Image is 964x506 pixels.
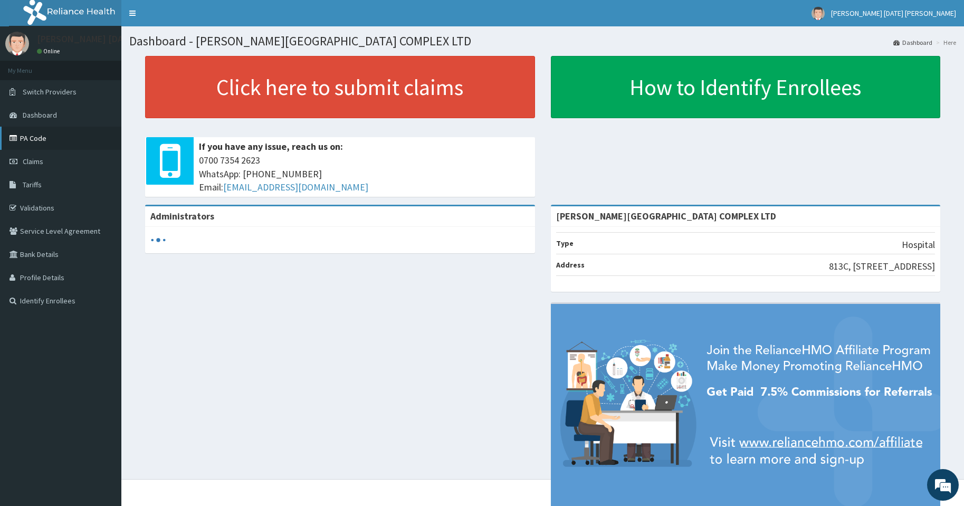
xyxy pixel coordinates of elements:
[556,260,585,270] b: Address
[831,8,956,18] span: [PERSON_NAME] [DATE] [PERSON_NAME]
[556,210,776,222] strong: [PERSON_NAME][GEOGRAPHIC_DATA] COMPLEX LTD
[129,34,956,48] h1: Dashboard - [PERSON_NAME][GEOGRAPHIC_DATA] COMPLEX LTD
[893,38,932,47] a: Dashboard
[902,238,935,252] p: Hospital
[829,260,935,273] p: 813C, [STREET_ADDRESS]
[150,232,166,248] svg: audio-loading
[551,56,941,118] a: How to Identify Enrollees
[37,47,62,55] a: Online
[23,157,43,166] span: Claims
[23,180,42,189] span: Tariffs
[933,38,956,47] li: Here
[5,32,29,55] img: User Image
[23,87,77,97] span: Switch Providers
[199,154,530,194] span: 0700 7354 2623 WhatsApp: [PHONE_NUMBER] Email:
[37,34,208,44] p: [PERSON_NAME] [DATE] [PERSON_NAME]
[145,56,535,118] a: Click here to submit claims
[23,110,57,120] span: Dashboard
[199,140,343,152] b: If you have any issue, reach us on:
[223,181,368,193] a: [EMAIL_ADDRESS][DOMAIN_NAME]
[812,7,825,20] img: User Image
[150,210,214,222] b: Administrators
[556,238,574,248] b: Type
